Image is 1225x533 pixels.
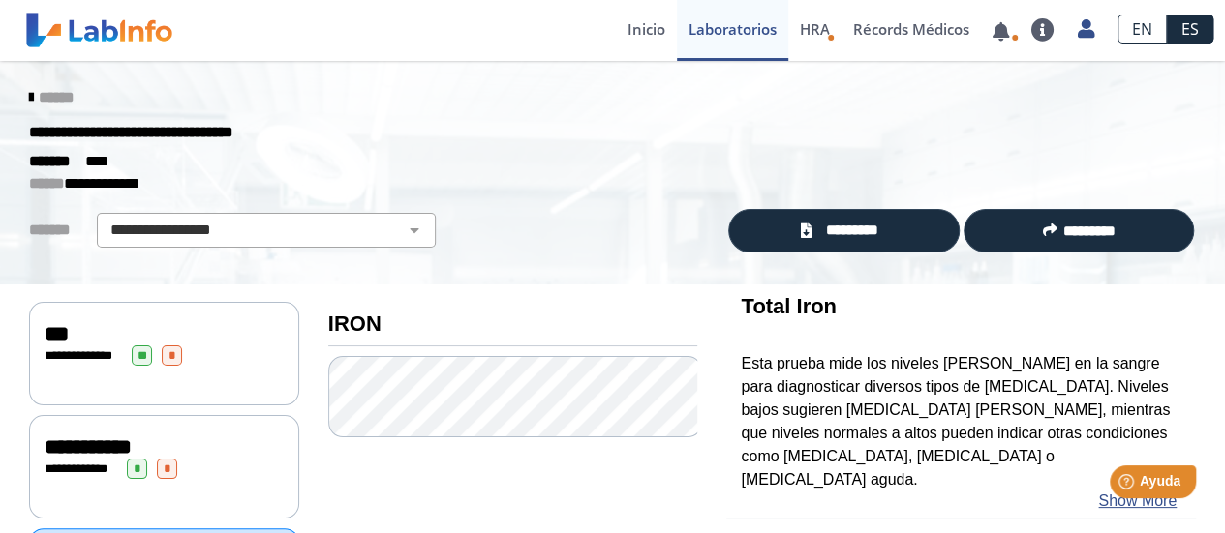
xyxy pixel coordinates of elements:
[1053,458,1204,512] iframe: Help widget launcher
[328,311,382,336] b: IRON
[1167,15,1213,44] a: ES
[800,19,830,39] span: HRA
[741,352,1181,491] p: Esta prueba mide los niveles [PERSON_NAME] en la sangre para diagnosticar diversos tipos de [MEDI...
[1118,15,1167,44] a: EN
[741,294,836,318] b: Total Iron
